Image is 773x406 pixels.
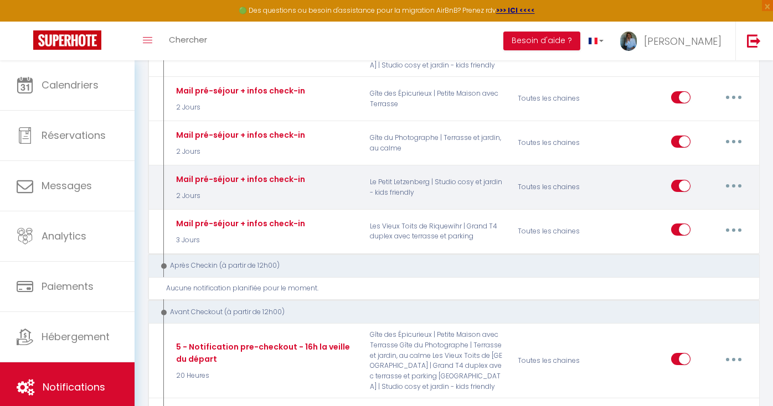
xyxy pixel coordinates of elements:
[43,380,105,394] span: Notifications
[363,171,511,204] p: Le Petit Letzenberg | Studio cosy et jardin - kids friendly
[511,215,609,247] div: Toutes les chaines
[747,34,761,48] img: logout
[173,217,305,230] div: Mail pré-séjour + infos check-in
[173,129,305,141] div: Mail pré-séjour + infos check-in
[42,128,106,142] span: Réservations
[511,330,609,392] div: Toutes les chaines
[42,179,92,192] span: Messages
[173,341,355,365] div: 5 - Notification pre-checkout - 16h la veille du départ
[173,235,305,246] p: 3 Jours
[496,6,535,15] a: >>> ICI <<<<
[173,147,305,157] p: 2 Jours
[173,371,355,381] p: 20 Heures
[158,261,738,271] div: Après Checkin (à partir de 12h00)
[363,215,511,247] p: Les Vieux Toits de Riquewihr | Grand T4 duplex avec terrasse et parking
[511,127,609,159] div: Toutes les chaines
[620,32,637,51] img: ...
[158,307,738,317] div: Avant Checkout (à partir de 12h00)
[363,127,511,159] p: Gîte du Photographe | Terrasse et jardin, au calme
[161,22,215,60] a: Chercher
[166,283,750,294] div: Aucune notification planifiée pour le moment.
[169,34,207,45] span: Chercher
[363,330,511,392] p: Gîte des Épicurieux | Petite Maison avec Terrasse Gîte du Photographe | Terrasse et jardin, au ca...
[511,171,609,204] div: Toutes les chaines
[511,83,609,115] div: Toutes les chaines
[173,102,305,113] p: 2 Jours
[644,34,722,48] span: [PERSON_NAME]
[363,83,511,115] p: Gîte des Épicurieux | Petite Maison avec Terrasse
[173,173,305,185] div: Mail pré-séjour + infos check-in
[42,229,86,243] span: Analytics
[42,279,94,293] span: Paiements
[173,85,305,97] div: Mail pré-séjour + infos check-in
[503,32,580,50] button: Besoin d'aide ?
[33,30,101,50] img: Super Booking
[42,78,99,92] span: Calendriers
[612,22,735,60] a: ... [PERSON_NAME]
[42,330,110,343] span: Hébergement
[173,191,305,201] p: 2 Jours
